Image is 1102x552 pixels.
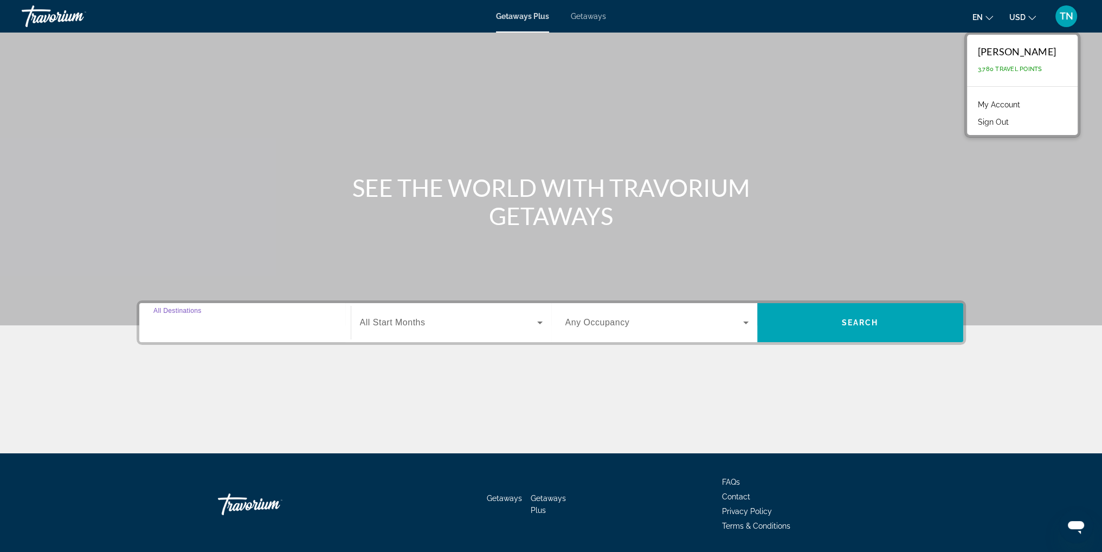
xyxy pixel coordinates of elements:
a: Getaways Plus [496,12,549,21]
span: 3,780 Travel Points [978,66,1042,73]
a: Terms & Conditions [722,522,790,530]
span: Any Occupancy [565,318,630,327]
span: All Destinations [153,307,202,314]
a: Privacy Policy [722,507,772,516]
div: Search widget [139,303,963,342]
button: Sign Out [972,115,1014,129]
a: Contact [722,492,750,501]
a: Travorium [22,2,130,30]
a: Getaways [571,12,606,21]
div: [PERSON_NAME] [978,46,1056,57]
span: USD [1009,13,1026,22]
a: Getaways [487,494,522,503]
button: Change currency [1009,9,1036,25]
iframe: Button to launch messaging window [1059,509,1093,543]
h1: SEE THE WORLD WITH TRAVORIUM GETAWAYS [348,174,755,230]
a: My Account [972,98,1026,112]
button: Search [757,303,963,342]
button: Change language [972,9,993,25]
span: en [972,13,983,22]
a: FAQs [722,478,740,486]
span: Search [842,318,879,327]
a: Getaways Plus [531,494,566,515]
a: Travorium [218,488,326,521]
span: TN [1060,11,1073,22]
span: All Start Months [360,318,426,327]
button: User Menu [1052,5,1080,28]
